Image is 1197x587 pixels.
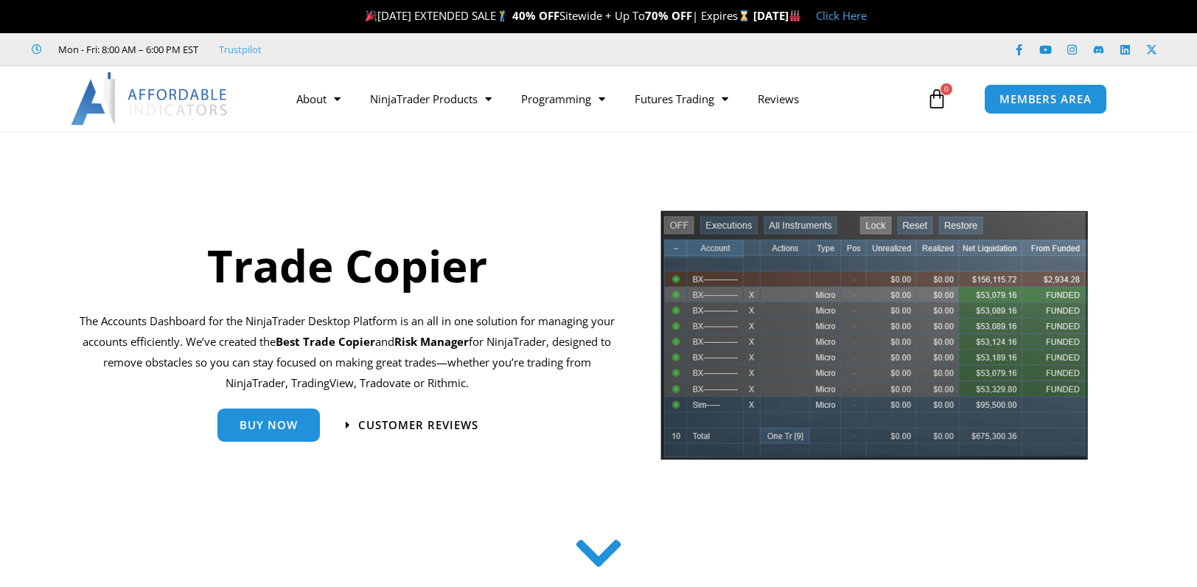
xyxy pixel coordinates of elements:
[999,94,1092,105] span: MEMBERS AREA
[358,420,478,431] span: Customer Reviews
[346,420,478,431] a: Customer Reviews
[355,82,506,116] a: NinjaTrader Products
[240,420,298,431] span: Buy Now
[512,8,559,23] strong: 40% OFF
[497,10,508,21] img: 🏌️‍♂️
[506,82,620,116] a: Programming
[739,10,750,21] img: ⌛
[217,409,320,442] a: Buy Now
[645,8,692,23] strong: 70% OFF
[789,10,800,21] img: 🏭
[71,72,229,125] img: LogoAI | Affordable Indicators – NinjaTrader
[276,334,375,349] b: Best Trade Copier
[79,235,615,296] h1: Trade Copier
[816,8,867,23] a: Click Here
[219,41,262,58] a: Trustpilot
[394,334,469,349] strong: Risk Manager
[743,82,814,116] a: Reviews
[753,8,801,23] strong: [DATE]
[659,209,1089,472] img: tradecopier | Affordable Indicators – NinjaTrader
[904,77,969,120] a: 0
[620,82,743,116] a: Futures Trading
[984,84,1107,114] a: MEMBERS AREA
[282,82,355,116] a: About
[366,10,377,21] img: 🎉
[79,311,615,393] p: The Accounts Dashboard for the NinjaTrader Desktop Platform is an all in one solution for managin...
[362,8,753,23] span: [DATE] EXTENDED SALE Sitewide + Up To | Expires
[940,83,952,95] span: 0
[55,41,198,58] span: Mon - Fri: 8:00 AM – 6:00 PM EST
[282,82,923,116] nav: Menu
